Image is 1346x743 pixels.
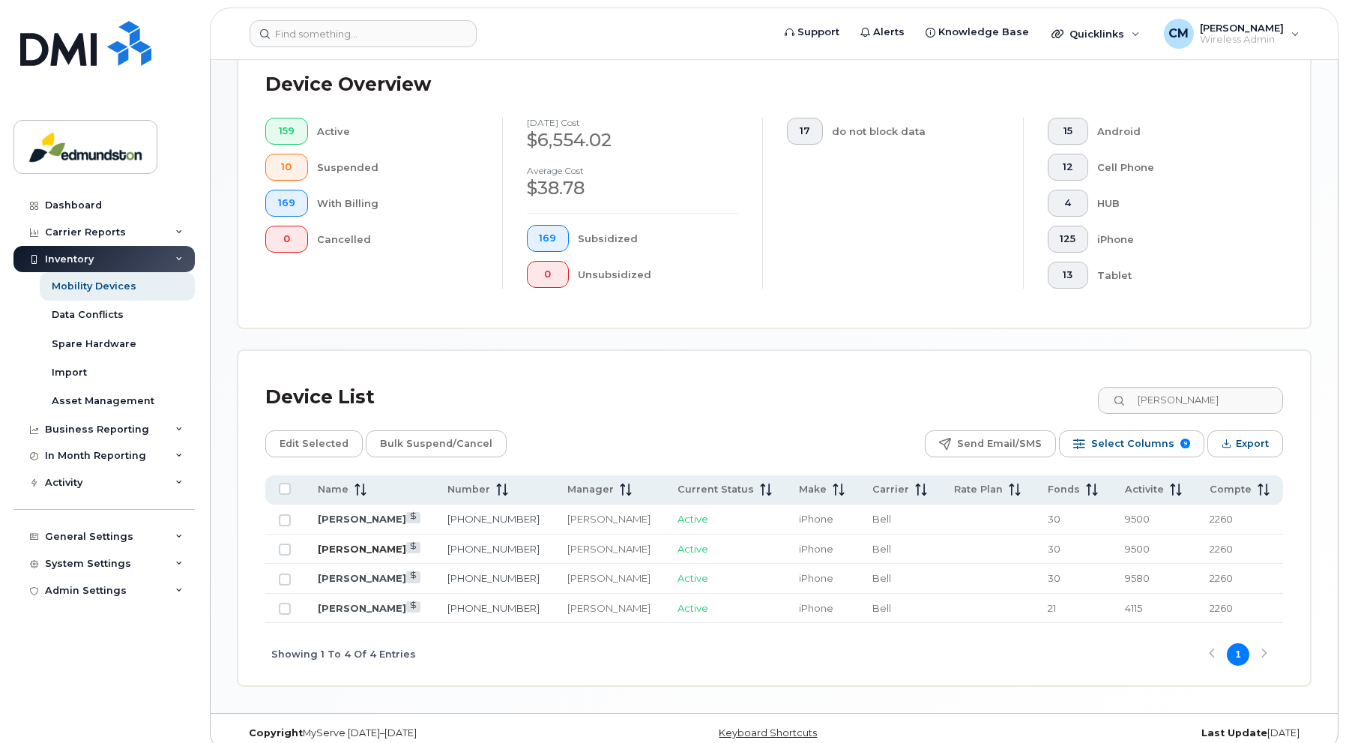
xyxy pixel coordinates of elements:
div: Subsidized [578,225,738,252]
span: 4115 [1125,602,1142,614]
a: View Last Bill [406,512,420,523]
input: Search Device List ... [1098,387,1283,414]
h4: [DATE] cost [527,118,739,127]
span: 30 [1048,543,1060,555]
span: Bell [872,572,891,584]
a: [PHONE_NUMBER] [447,572,540,584]
button: Page 1 [1227,643,1249,666]
span: 9580 [1125,572,1150,584]
div: Tablet [1097,262,1259,289]
span: Bell [872,602,891,614]
a: Knowledge Base [915,17,1039,47]
a: View Last Bill [406,571,420,583]
span: iPhone [799,602,833,614]
button: 169 [265,190,308,217]
div: Cancelled [317,226,478,253]
a: [PERSON_NAME] [318,543,406,555]
span: Active [677,513,708,525]
button: 10 [265,154,308,181]
span: Fonds [1048,483,1080,496]
span: Support [797,25,839,40]
span: CM [1168,25,1189,43]
span: [PERSON_NAME] [1200,22,1284,34]
button: 15 [1048,118,1089,145]
div: HUB [1097,190,1259,217]
span: Carrier [872,483,909,496]
span: Active [677,602,708,614]
div: Quicklinks [1041,19,1150,49]
div: Device List [265,378,375,417]
button: 0 [265,226,308,253]
div: [PERSON_NAME] [567,512,651,526]
div: MyServe [DATE]–[DATE] [238,727,595,739]
span: 2260 [1210,602,1233,614]
span: Showing 1 To 4 Of 4 Entries [271,643,416,666]
span: Select Columns [1091,433,1174,455]
span: 9500 [1125,543,1150,555]
span: Send Email/SMS [957,433,1042,455]
span: 9500 [1125,513,1150,525]
div: With Billing [317,190,478,217]
span: Active [677,543,708,555]
span: 13 [1060,269,1075,281]
span: 125 [1060,233,1075,245]
a: [PHONE_NUMBER] [447,543,540,555]
a: [PHONE_NUMBER] [447,602,540,614]
div: Cell Phone [1097,154,1259,181]
span: Bell [872,543,891,555]
span: Quicklinks [1069,28,1124,40]
span: 2260 [1210,572,1233,584]
span: Bulk Suspend/Cancel [380,433,492,455]
a: [PERSON_NAME] [318,513,406,525]
span: Compte [1210,483,1252,496]
div: Device Overview [265,65,431,104]
div: Active [317,118,478,145]
span: Wireless Admin [1200,34,1284,46]
span: Make [799,483,827,496]
span: 10 [278,161,295,173]
a: View Last Bill [406,542,420,553]
div: Android [1097,118,1259,145]
div: Christian Michaud [1153,19,1310,49]
button: Edit Selected [265,430,363,457]
span: Knowledge Base [938,25,1029,40]
span: Current Status [677,483,754,496]
div: do not block data [832,118,999,145]
a: [PERSON_NAME] [318,572,406,584]
span: 4 [1060,197,1075,209]
button: Send Email/SMS [925,430,1056,457]
span: 12 [1060,161,1075,173]
span: Number [447,483,490,496]
span: Edit Selected [280,433,348,455]
input: Find something... [250,20,477,47]
button: 0 [527,261,570,288]
span: 21 [1048,602,1056,614]
button: 17 [787,118,823,145]
button: 12 [1048,154,1089,181]
div: iPhone [1097,226,1259,253]
span: Export [1236,433,1269,455]
button: Select Columns 9 [1059,430,1204,457]
span: iPhone [799,513,833,525]
button: 169 [527,225,570,252]
span: Activite [1125,483,1164,496]
span: Rate Plan [954,483,1003,496]
a: Alerts [850,17,915,47]
a: Keyboard Shortcuts [719,727,817,739]
span: Name [318,483,348,496]
span: 169 [278,197,295,209]
button: Bulk Suspend/Cancel [366,430,507,457]
div: Unsubsidized [578,261,738,288]
div: [PERSON_NAME] [567,542,651,556]
a: [PERSON_NAME] [318,602,406,614]
span: Bell [872,513,891,525]
span: 30 [1048,572,1060,584]
button: Export [1207,430,1283,457]
button: 4 [1048,190,1089,217]
div: Suspended [317,154,478,181]
span: iPhone [799,572,833,584]
span: Active [677,572,708,584]
span: 169 [539,232,556,244]
div: [PERSON_NAME] [567,571,651,586]
span: 159 [278,125,295,137]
